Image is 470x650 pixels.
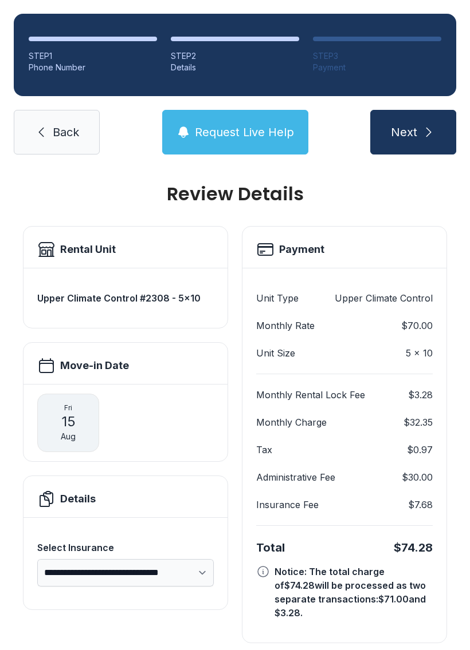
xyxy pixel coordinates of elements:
[64,403,72,413] span: Fri
[279,241,324,257] h2: Payment
[275,565,433,620] div: Notice: The total charge of $74.28 will be processed as two separate transactions: $71.00 and $3....
[60,241,116,257] h2: Rental Unit
[256,346,295,360] dt: Unit Size
[29,62,157,73] div: Phone Number
[256,498,319,512] dt: Insurance Fee
[256,291,299,305] dt: Unit Type
[407,443,433,457] dd: $0.97
[313,62,441,73] div: Payment
[53,124,79,140] span: Back
[37,559,214,586] select: Select Insurance
[37,291,214,305] h3: Upper Climate Control #2308 - 5x10
[256,415,327,429] dt: Monthly Charge
[171,62,299,73] div: Details
[408,498,433,512] dd: $7.68
[404,415,433,429] dd: $32.35
[256,540,285,556] div: Total
[256,470,335,484] dt: Administrative Fee
[195,124,294,140] span: Request Live Help
[391,124,417,140] span: Next
[60,358,129,374] h2: Move-in Date
[29,50,157,62] div: STEP 1
[408,388,433,402] dd: $3.28
[402,470,433,484] dd: $30.00
[256,319,315,332] dt: Monthly Rate
[406,346,433,360] dd: 5 x 10
[23,185,447,203] h1: Review Details
[60,491,96,507] h2: Details
[171,50,299,62] div: STEP 2
[61,431,76,442] span: Aug
[313,50,441,62] div: STEP 3
[256,388,365,402] dt: Monthly Rental Lock Fee
[256,443,272,457] dt: Tax
[61,413,76,431] span: 15
[335,291,433,305] dd: Upper Climate Control
[394,540,433,556] div: $74.28
[401,319,433,332] dd: $70.00
[37,541,214,554] div: Select Insurance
